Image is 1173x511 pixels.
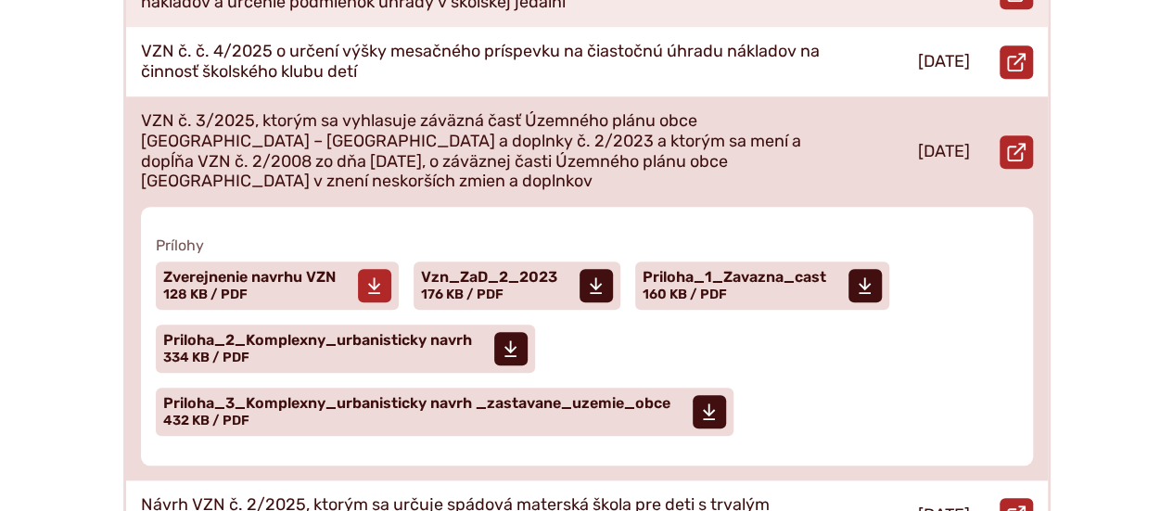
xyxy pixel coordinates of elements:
[156,388,733,436] a: Priloha_3_Komplexny_urbanisticky navrh _zastavane_uzemie_obce 432 KB / PDF
[156,262,399,310] a: Zverejnenie navrhu VZN 128 KB / PDF
[421,287,504,302] span: 176 KB / PDF
[156,236,1018,254] span: Prílohy
[918,142,970,162] p: [DATE]
[643,270,826,285] span: Priloha_1_Zavazna_cast
[643,287,727,302] span: 160 KB / PDF
[163,287,248,302] span: 128 KB / PDF
[918,52,970,72] p: [DATE]
[163,350,249,365] span: 334 KB / PDF
[156,325,535,373] a: Priloha_2_Komplexny_urbanisticky navrh 334 KB / PDF
[414,262,620,310] a: Vzn_ZaD_2_2023 176 KB / PDF
[163,413,249,428] span: 432 KB / PDF
[141,42,831,82] p: VZN č. č. 4/2025 o určení výšky mesačného príspevku na čiastočnú úhradu nákladov na činnosť škols...
[163,333,472,348] span: Priloha_2_Komplexny_urbanisticky navrh
[163,396,670,411] span: Priloha_3_Komplexny_urbanisticky navrh _zastavane_uzemie_obce
[141,111,831,191] p: VZN č. 3/2025, ktorým sa vyhlasuje záväzná časť Územného plánu obce [GEOGRAPHIC_DATA] – [GEOGRAPH...
[635,262,889,310] a: Priloha_1_Zavazna_cast 160 KB / PDF
[163,270,336,285] span: Zverejnenie navrhu VZN
[421,270,557,285] span: Vzn_ZaD_2_2023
